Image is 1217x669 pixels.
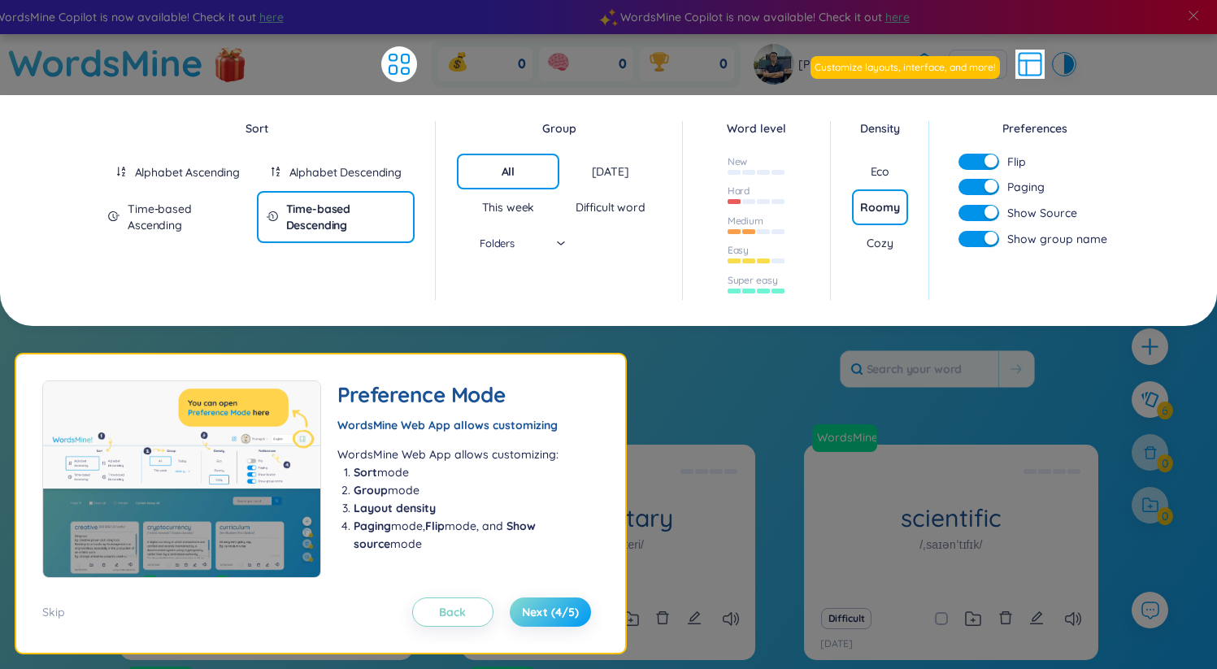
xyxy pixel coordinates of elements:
[108,211,120,222] span: field-time
[798,55,892,73] span: [PERSON_NAME]
[754,44,794,85] img: avatar
[804,504,1097,532] h1: scientific
[502,163,515,180] div: All
[655,610,670,625] span: delete
[841,351,998,387] input: Search your word
[518,55,526,73] span: 0
[719,55,728,73] span: 0
[214,41,246,89] img: flashSalesIcon.a7f4f837.png
[42,603,65,621] div: Skip
[919,536,982,554] h1: /ˌsaɪənˈtɪfɪk/
[754,44,798,85] a: avatar
[98,119,415,137] div: Sort
[1007,178,1045,196] span: Paging
[867,235,893,251] div: Cozy
[998,607,1013,630] button: delete
[354,463,584,481] li: mode
[811,429,879,445] a: WordsMine
[250,8,275,26] span: here
[439,604,466,620] span: Back
[860,199,899,215] div: Roomy
[876,8,901,26] span: here
[8,34,203,92] a: WordsMine
[820,636,853,652] p: [DATE]
[728,274,778,287] div: Super easy
[728,185,750,198] div: Hard
[354,517,584,553] li: mode, mode, and mode
[1007,230,1107,248] span: Show group name
[115,166,127,177] span: sort-ascending
[687,607,702,630] button: edit
[871,163,890,180] div: Eco
[135,164,240,180] div: Alphabet Ascending
[728,244,750,257] div: Easy
[354,465,377,480] b: Sort
[128,201,246,233] div: Time-based Ascending
[510,597,591,627] button: Next (4/5)
[728,155,748,168] div: New
[457,119,662,137] div: Group
[592,163,629,180] div: [DATE]
[337,416,584,434] div: WordsMine Web App allows customizing
[354,519,391,533] b: Paging
[337,445,584,463] p: WordsMine Web App allows customizing:
[267,211,278,222] span: field-time
[576,199,645,215] div: Difficult word
[1029,607,1044,630] button: edit
[821,608,872,629] button: Difficult
[1007,154,1025,170] span: Flip
[998,610,1013,625] span: delete
[412,597,493,627] button: Back
[183,352,244,386] div: Total :
[354,483,388,497] b: Group
[1007,204,1077,222] span: Show Source
[482,199,535,215] div: This week
[354,481,584,499] li: mode
[852,119,908,137] div: Density
[619,55,627,73] span: 0
[425,519,445,533] b: Flip
[1029,610,1044,625] span: edit
[286,201,405,233] div: Time-based Descending
[812,424,884,452] a: WordsMine
[1140,337,1160,357] span: plus
[687,610,702,625] span: edit
[655,607,670,630] button: delete
[728,215,763,228] div: Medium
[354,501,436,515] b: Layout density
[244,352,379,386] div: Current Group :
[950,119,1119,137] div: Preferences
[289,164,402,180] div: Alphabet Descending
[704,119,810,137] div: Word level
[337,380,584,410] h2: Preference Mode
[270,166,281,177] span: sort-descending
[522,604,579,620] span: Next (4/5)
